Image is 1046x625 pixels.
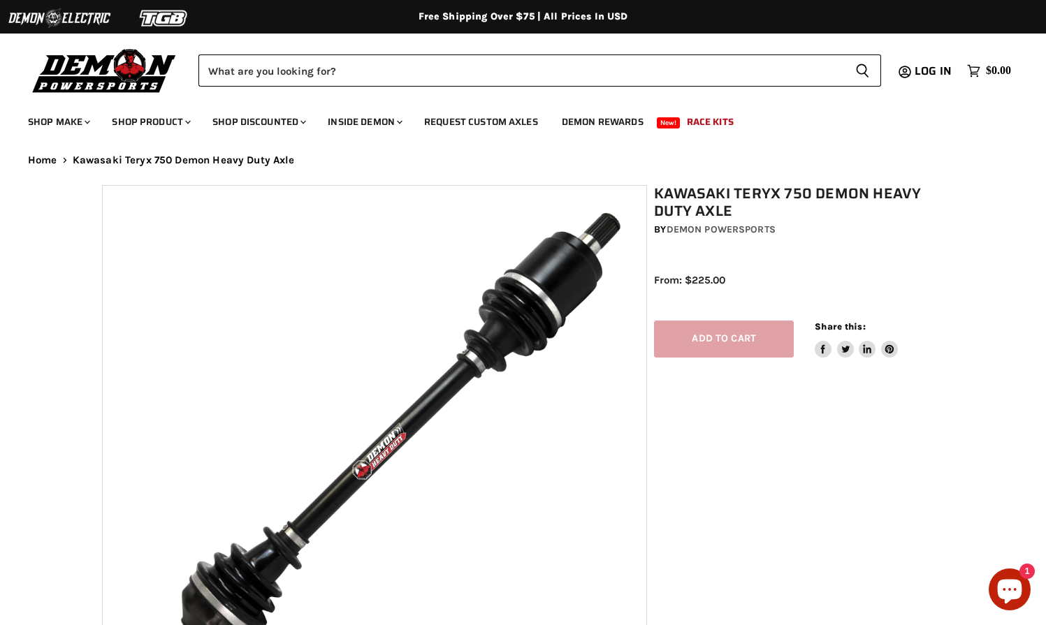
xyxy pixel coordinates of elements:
[657,117,681,128] span: New!
[667,223,776,235] a: Demon Powersports
[986,64,1011,78] span: $0.00
[654,222,951,237] div: by
[198,54,844,87] input: Search
[73,154,295,166] span: Kawasaki Teryx 750 Demon Heavy Duty Axle
[985,568,1035,614] inbox-online-store-chat: Shopify online store chat
[202,108,314,136] a: Shop Discounted
[815,321,898,358] aside: Share this:
[414,108,549,136] a: Request Custom Axles
[17,102,1008,136] ul: Main menu
[676,108,744,136] a: Race Kits
[815,321,865,332] span: Share this:
[7,5,112,31] img: Demon Electric Logo 2
[551,108,654,136] a: Demon Rewards
[112,5,217,31] img: TGB Logo 2
[844,54,881,87] button: Search
[101,108,199,136] a: Shop Product
[317,108,411,136] a: Inside Demon
[28,45,181,95] img: Demon Powersports
[654,185,951,220] h1: Kawasaki Teryx 750 Demon Heavy Duty Axle
[908,65,960,78] a: Log in
[915,62,952,80] span: Log in
[17,108,99,136] a: Shop Make
[654,274,725,286] span: From: $225.00
[960,61,1018,81] a: $0.00
[28,154,57,166] a: Home
[198,54,881,87] form: Product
